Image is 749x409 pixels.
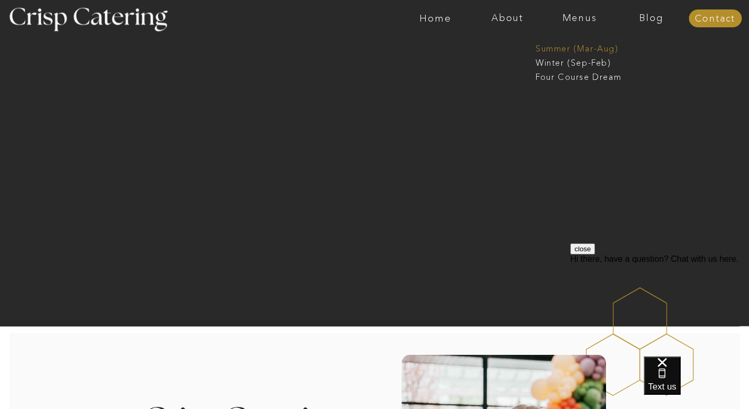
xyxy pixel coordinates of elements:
[536,71,630,81] a: Four Course Dream
[615,13,688,24] a: Blog
[536,57,622,67] a: Winter (Sep-Feb)
[644,356,749,409] iframe: podium webchat widget bubble
[543,13,615,24] a: Menus
[570,243,749,370] iframe: podium webchat widget prompt
[536,43,630,53] a: Summer (Mar-Aug)
[399,13,471,24] a: Home
[471,13,543,24] a: About
[689,14,742,24] a: Contact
